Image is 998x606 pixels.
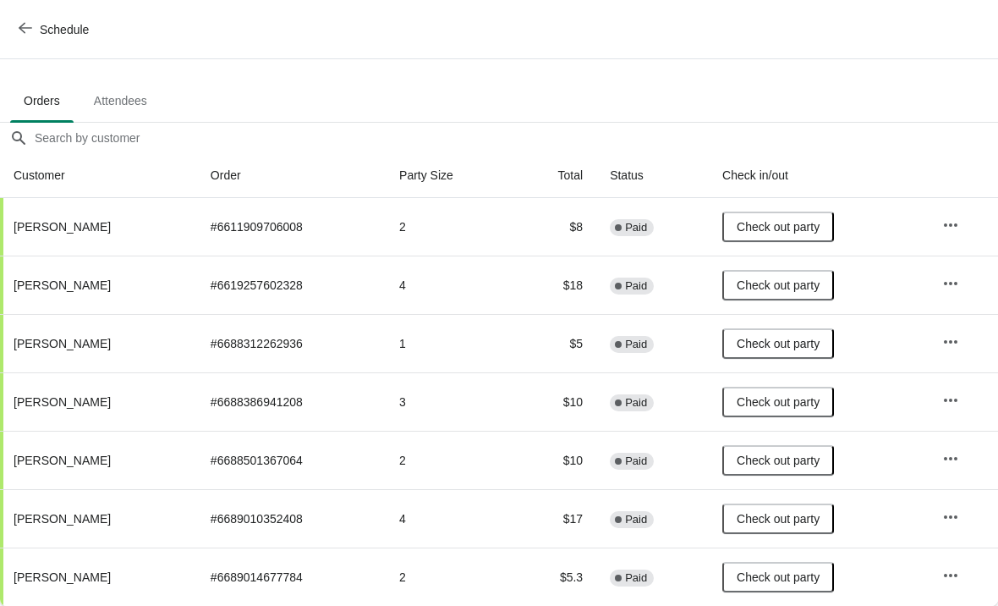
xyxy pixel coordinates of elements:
[14,395,111,409] span: [PERSON_NAME]
[625,338,647,351] span: Paid
[625,221,647,234] span: Paid
[14,220,111,234] span: [PERSON_NAME]
[514,314,596,372] td: $5
[14,454,111,467] span: [PERSON_NAME]
[197,372,386,431] td: # 6688386941208
[722,270,834,300] button: Check out party
[197,256,386,314] td: # 6619257602328
[14,337,111,350] span: [PERSON_NAME]
[514,489,596,548] td: $17
[386,153,514,198] th: Party Size
[514,256,596,314] td: $18
[625,454,647,468] span: Paid
[709,153,929,198] th: Check in/out
[737,512,820,526] span: Check out party
[625,396,647,410] span: Paid
[197,431,386,489] td: # 6688501367064
[386,256,514,314] td: 4
[514,431,596,489] td: $10
[197,198,386,256] td: # 6611909706008
[737,278,820,292] span: Check out party
[625,571,647,585] span: Paid
[34,123,998,153] input: Search by customer
[722,504,834,534] button: Check out party
[197,314,386,372] td: # 6688312262936
[737,454,820,467] span: Check out party
[14,512,111,526] span: [PERSON_NAME]
[14,570,111,584] span: [PERSON_NAME]
[514,198,596,256] td: $8
[197,548,386,606] td: # 6689014677784
[737,570,820,584] span: Check out party
[40,23,89,36] span: Schedule
[722,328,834,359] button: Check out party
[386,489,514,548] td: 4
[737,220,820,234] span: Check out party
[80,85,161,116] span: Attendees
[386,198,514,256] td: 2
[625,513,647,526] span: Paid
[386,548,514,606] td: 2
[722,387,834,417] button: Check out party
[737,337,820,350] span: Check out party
[386,314,514,372] td: 1
[386,431,514,489] td: 2
[386,372,514,431] td: 3
[722,562,834,592] button: Check out party
[514,153,596,198] th: Total
[737,395,820,409] span: Check out party
[8,14,102,45] button: Schedule
[197,489,386,548] td: # 6689010352408
[722,445,834,476] button: Check out party
[625,279,647,293] span: Paid
[596,153,709,198] th: Status
[514,372,596,431] td: $10
[722,212,834,242] button: Check out party
[10,85,74,116] span: Orders
[197,153,386,198] th: Order
[514,548,596,606] td: $5.3
[14,278,111,292] span: [PERSON_NAME]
